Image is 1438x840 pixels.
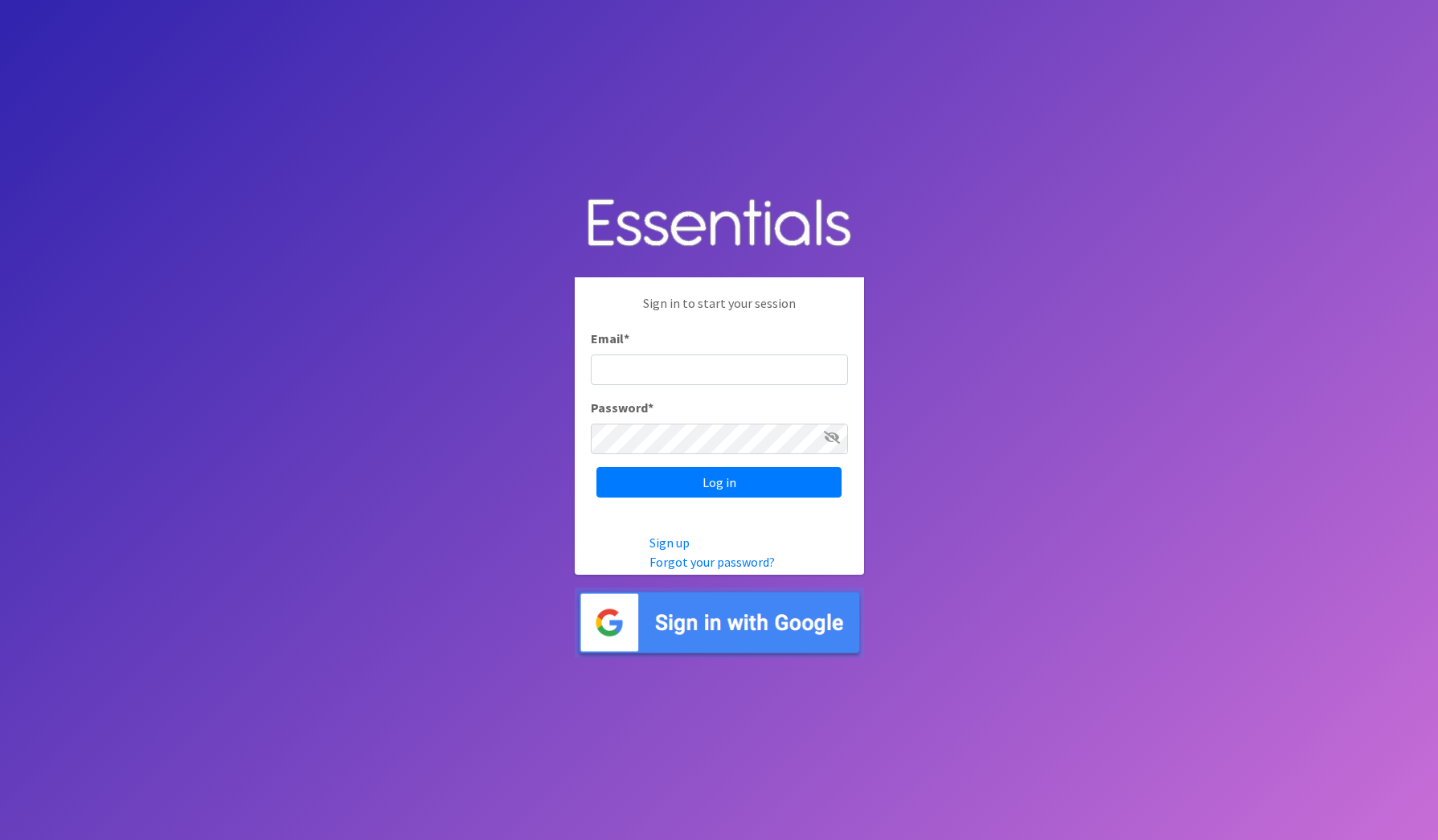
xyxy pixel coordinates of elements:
a: Forgot your password? [649,554,775,570]
abbr: required [624,330,629,346]
p: Sign in to start your session [591,293,848,329]
abbr: required [648,400,653,416]
img: Sign in with Google [575,588,864,658]
img: Human Essentials [575,182,864,265]
input: Log in [596,467,842,498]
a: Sign up [649,535,690,551]
label: Email [591,329,629,348]
label: Password [591,398,653,417]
